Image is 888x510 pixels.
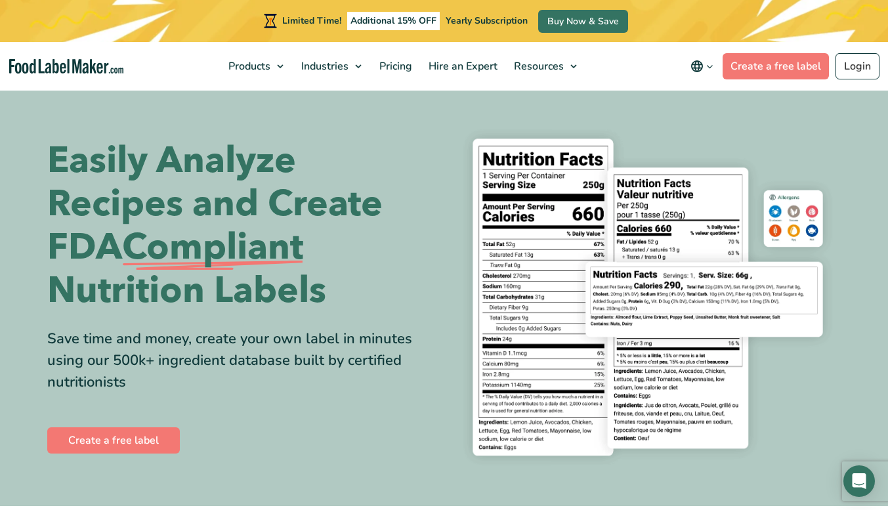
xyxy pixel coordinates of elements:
a: Buy Now & Save [538,10,628,33]
a: Products [221,42,290,91]
span: Pricing [375,59,413,74]
span: Hire an Expert [425,59,499,74]
a: Create a free label [723,53,829,79]
a: Login [835,53,879,79]
div: Open Intercom Messenger [843,465,875,497]
a: Resources [506,42,583,91]
span: Yearly Subscription [446,14,528,27]
span: Resources [510,59,565,74]
a: Create a free label [47,427,180,454]
span: Products [224,59,272,74]
h1: Easily Analyze Recipes and Create FDA Nutrition Labels [47,139,434,312]
span: Additional 15% OFF [347,12,440,30]
div: Save time and money, create your own label in minutes using our 500k+ ingredient database built b... [47,328,434,393]
span: Industries [297,59,350,74]
a: Hire an Expert [421,42,503,91]
a: Pricing [371,42,417,91]
span: Limited Time! [282,14,341,27]
span: Compliant [122,226,303,269]
a: Industries [293,42,368,91]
